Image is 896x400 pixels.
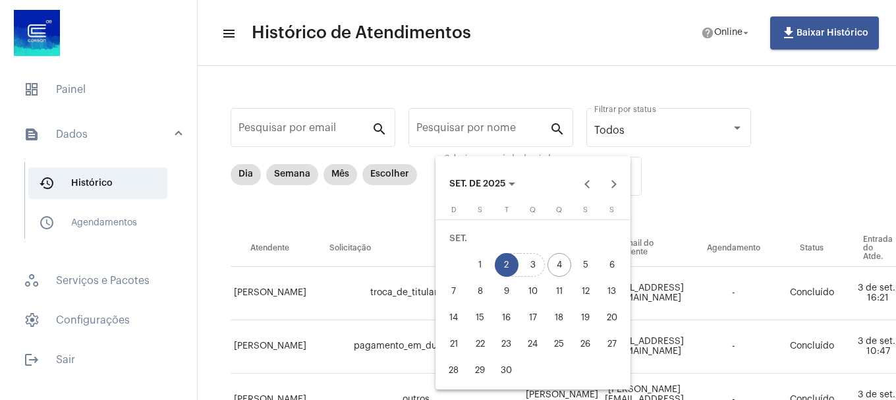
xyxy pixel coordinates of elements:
[573,278,599,304] button: 12 de setembro de 2025
[478,206,482,214] span: S
[442,306,466,329] div: 14
[547,279,571,303] div: 11
[468,279,492,303] div: 8
[493,252,520,278] button: 2 de setembro de 2025
[546,331,573,357] button: 25 de setembro de 2025
[451,206,457,214] span: D
[599,304,625,331] button: 20 de setembro de 2025
[520,252,546,278] button: 3 de setembro de 2025
[600,332,624,356] div: 27
[600,279,624,303] div: 13
[495,306,518,329] div: 16
[449,179,505,188] span: SET. DE 2025
[439,171,526,197] button: Choose month and year
[495,358,518,382] div: 30
[573,331,599,357] button: 26 de setembro de 2025
[547,253,571,277] div: 4
[600,171,627,197] button: Next month
[521,306,545,329] div: 17
[556,206,562,214] span: Q
[573,304,599,331] button: 19 de setembro de 2025
[546,278,573,304] button: 11 de setembro de 2025
[505,206,509,214] span: T
[520,331,546,357] button: 24 de setembro de 2025
[441,278,467,304] button: 7 de setembro de 2025
[442,279,466,303] div: 7
[574,306,598,329] div: 19
[493,357,520,384] button: 30 de setembro de 2025
[573,252,599,278] button: 5 de setembro de 2025
[520,278,546,304] button: 10 de setembro de 2025
[574,171,600,197] button: Previous month
[468,358,492,382] div: 29
[495,279,518,303] div: 9
[547,332,571,356] div: 25
[467,304,493,331] button: 15 de setembro de 2025
[521,279,545,303] div: 10
[442,332,466,356] div: 21
[441,304,467,331] button: 14 de setembro de 2025
[521,332,545,356] div: 24
[546,252,573,278] button: 4 de setembro de 2025
[574,253,598,277] div: 5
[467,331,493,357] button: 22 de setembro de 2025
[441,357,467,384] button: 28 de setembro de 2025
[468,253,492,277] div: 1
[546,304,573,331] button: 18 de setembro de 2025
[467,278,493,304] button: 8 de setembro de 2025
[441,331,467,357] button: 21 de setembro de 2025
[495,253,518,277] div: 2
[442,358,466,382] div: 28
[467,357,493,384] button: 29 de setembro de 2025
[574,332,598,356] div: 26
[574,279,598,303] div: 12
[441,225,625,252] td: SET.
[609,206,614,214] span: S
[468,332,492,356] div: 22
[600,253,624,277] div: 6
[599,278,625,304] button: 13 de setembro de 2025
[493,278,520,304] button: 9 de setembro de 2025
[547,306,571,329] div: 18
[599,331,625,357] button: 27 de setembro de 2025
[530,206,536,214] span: Q
[583,206,588,214] span: S
[599,252,625,278] button: 6 de setembro de 2025
[467,252,493,278] button: 1 de setembro de 2025
[468,306,492,329] div: 15
[495,332,518,356] div: 23
[600,306,624,329] div: 20
[493,304,520,331] button: 16 de setembro de 2025
[520,304,546,331] button: 17 de setembro de 2025
[521,253,545,277] div: 3
[493,331,520,357] button: 23 de setembro de 2025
